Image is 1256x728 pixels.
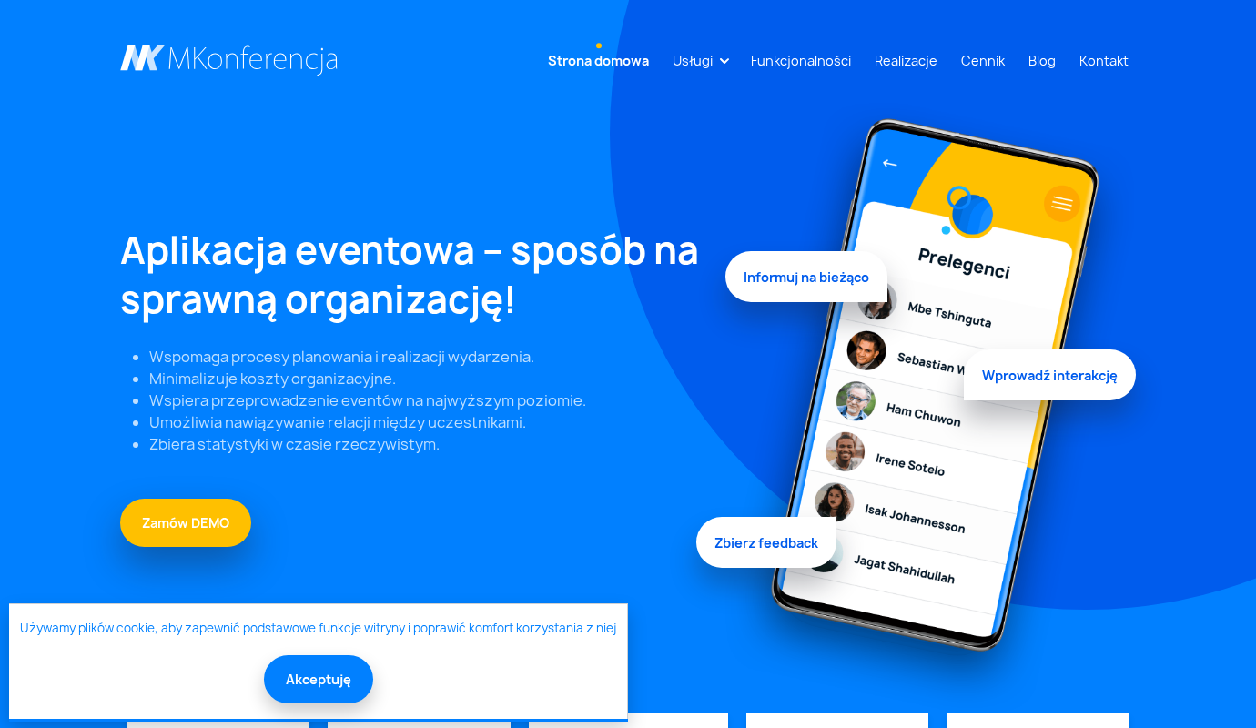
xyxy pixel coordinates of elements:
a: Zamów DEMO [120,499,251,547]
a: Blog [1021,44,1063,77]
a: Kontakt [1072,44,1136,77]
a: Realizacje [867,44,945,77]
a: Strona domowa [541,44,656,77]
span: Wprowadź interakcję [964,344,1136,395]
li: Wspomaga procesy planowania i realizacji wydarzenia. [149,346,704,368]
span: Zbierz feedback [696,512,836,563]
a: Cennik [954,44,1012,77]
button: Akceptuję [264,655,373,703]
li: Wspiera przeprowadzenie eventów na najwyższym poziomie. [149,389,704,411]
a: Używamy plików cookie, aby zapewnić podstawowe funkcje witryny i poprawić komfort korzystania z niej [20,620,616,638]
a: Funkcjonalności [744,44,858,77]
li: Umożliwia nawiązywanie relacji między uczestnikami. [149,411,704,433]
h1: Aplikacja eventowa – sposób na sprawną organizację! [120,226,704,324]
img: Graficzny element strony [725,102,1136,713]
a: Usługi [665,44,720,77]
span: Informuj na bieżąco [725,257,887,308]
li: Zbiera statystyki w czasie rzeczywistym. [149,433,704,455]
li: Minimalizuje koszty organizacyjne. [149,368,704,389]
